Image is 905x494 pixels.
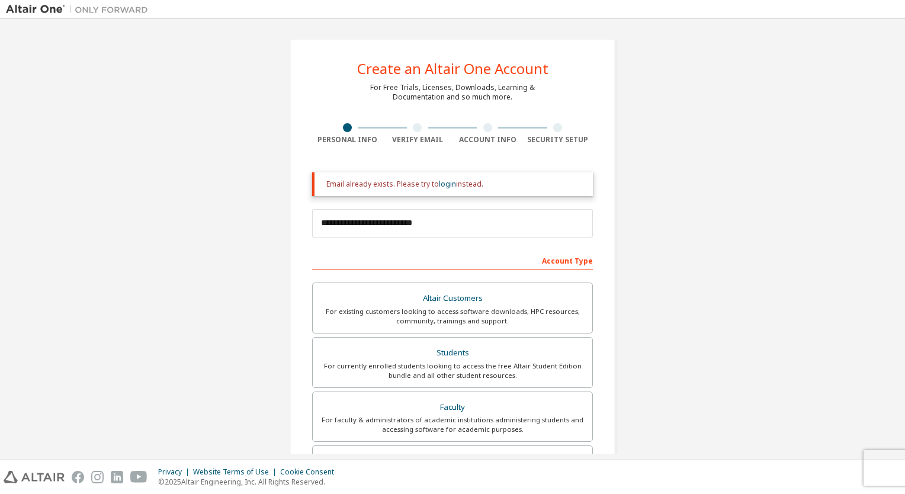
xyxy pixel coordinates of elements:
div: Personal Info [312,135,383,145]
div: Everyone else [320,453,585,470]
div: Verify Email [383,135,453,145]
div: For Free Trials, Licenses, Downloads, Learning & Documentation and so much more. [370,83,535,102]
div: Create an Altair One Account [357,62,548,76]
div: Faculty [320,399,585,416]
a: login [439,179,456,189]
div: Email already exists. Please try to instead. [326,179,583,189]
img: facebook.svg [72,471,84,483]
div: Altair Customers [320,290,585,307]
div: For currently enrolled students looking to access the free Altair Student Edition bundle and all ... [320,361,585,380]
div: Privacy [158,467,193,477]
div: Website Terms of Use [193,467,280,477]
p: © 2025 Altair Engineering, Inc. All Rights Reserved. [158,477,341,487]
div: Students [320,345,585,361]
img: youtube.svg [130,471,147,483]
div: Account Type [312,251,593,270]
img: instagram.svg [91,471,104,483]
div: Cookie Consent [280,467,341,477]
div: For existing customers looking to access software downloads, HPC resources, community, trainings ... [320,307,585,326]
img: Altair One [6,4,154,15]
div: For faculty & administrators of academic institutions administering students and accessing softwa... [320,415,585,434]
img: linkedin.svg [111,471,123,483]
div: Account Info [452,135,523,145]
div: Security Setup [523,135,593,145]
img: altair_logo.svg [4,471,65,483]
